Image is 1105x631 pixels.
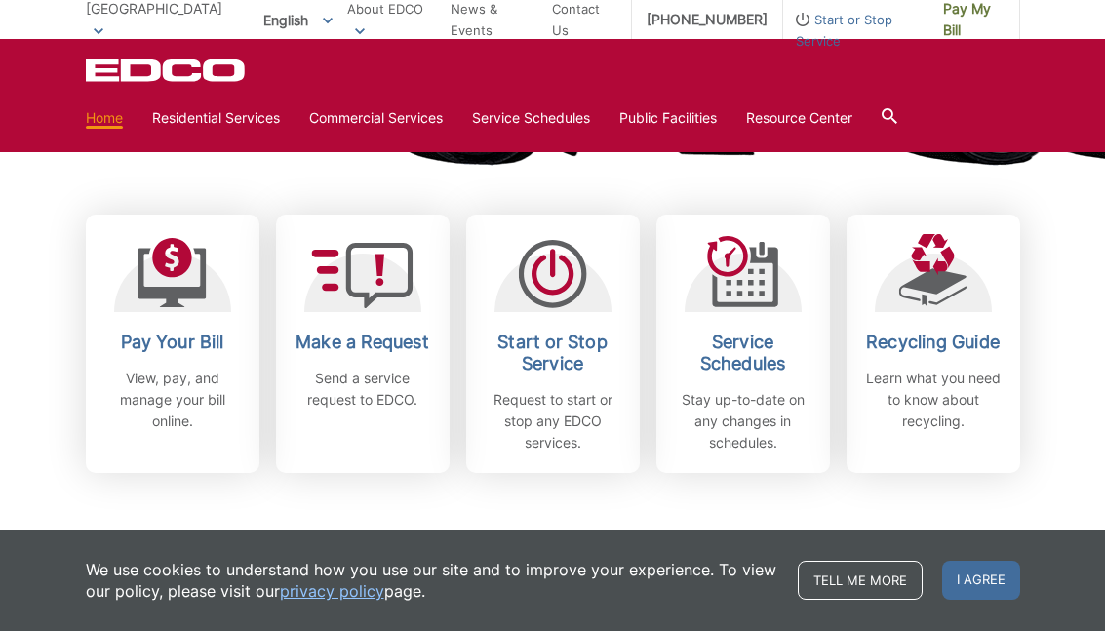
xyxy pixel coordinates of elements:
h2: Pay Your Bill [100,332,245,353]
span: English [249,4,347,36]
a: Resource Center [746,107,852,129]
a: privacy policy [280,580,384,602]
a: Service Schedules [472,107,590,129]
h2: Make a Request [291,332,435,353]
h2: Recycling Guide [861,332,1006,353]
p: Send a service request to EDCO. [291,368,435,411]
p: View, pay, and manage your bill online. [100,368,245,432]
a: Make a Request Send a service request to EDCO. [276,215,450,473]
h2: Service Schedules [671,332,815,375]
p: Learn what you need to know about recycling. [861,368,1006,432]
p: We use cookies to understand how you use our site and to improve your experience. To view our pol... [86,559,778,602]
p: Stay up-to-date on any changes in schedules. [671,389,815,454]
a: Home [86,107,123,129]
a: EDCD logo. Return to the homepage. [86,59,248,82]
a: Service Schedules Stay up-to-date on any changes in schedules. [656,215,830,473]
a: Pay Your Bill View, pay, and manage your bill online. [86,215,259,473]
a: Commercial Services [309,107,443,129]
p: Request to start or stop any EDCO services. [481,389,625,454]
a: Residential Services [152,107,280,129]
a: Tell me more [798,561,923,600]
span: I agree [942,561,1020,600]
a: Recycling Guide Learn what you need to know about recycling. [847,215,1020,473]
h2: Start or Stop Service [481,332,625,375]
a: Public Facilities [619,107,717,129]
